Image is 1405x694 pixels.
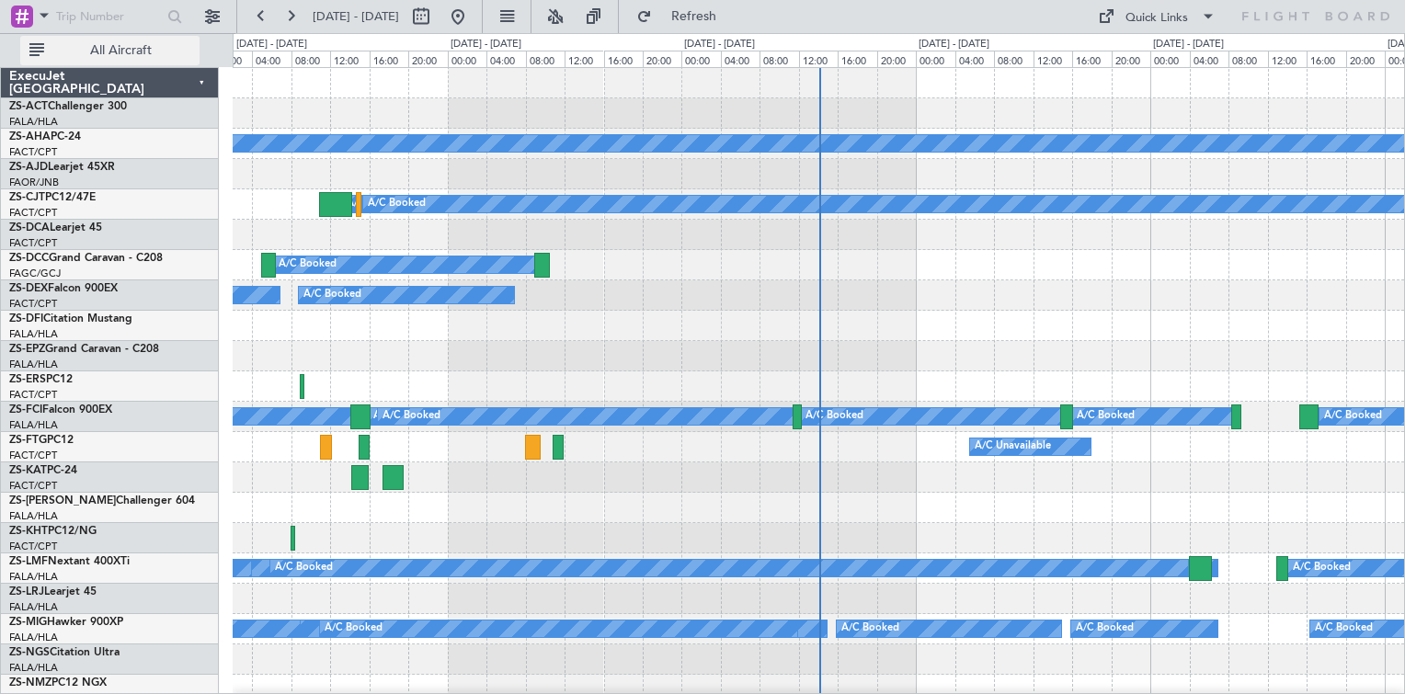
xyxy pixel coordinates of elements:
div: 08:00 [526,51,565,67]
span: [DATE] - [DATE] [313,8,399,25]
a: ZS-AHAPC-24 [9,131,81,142]
div: 16:00 [1307,51,1345,67]
span: Refresh [656,10,733,23]
a: FACT/CPT [9,540,57,553]
div: [DATE] - [DATE] [919,37,989,52]
a: FACT/CPT [9,206,57,220]
span: ZS-LMF [9,556,48,567]
div: A/C Booked [1324,403,1382,430]
div: 00:00 [1150,51,1189,67]
span: ZS-DFI [9,313,43,324]
a: ZS-[PERSON_NAME]Challenger 604 [9,495,195,506]
div: A/C Unavailable [975,433,1051,461]
div: 04:00 [252,51,291,67]
a: FACT/CPT [9,236,57,250]
div: 16:00 [838,51,876,67]
a: ZS-CJTPC12/47E [9,192,96,203]
a: FACT/CPT [9,479,57,493]
a: ZS-DFICitation Mustang [9,313,132,324]
span: ZS-NMZ [9,677,51,688]
div: A/C Booked [383,403,440,430]
a: ZS-KHTPC12/NG [9,526,97,537]
a: FALA/HLA [9,600,58,614]
a: FALA/HLA [9,327,58,341]
a: FAGC/GCJ [9,267,61,280]
div: 12:00 [1268,51,1307,67]
div: 20:00 [643,51,681,67]
a: ZS-ERSPC12 [9,374,73,385]
a: FALA/HLA [9,661,58,675]
a: ZS-EPZGrand Caravan - C208 [9,344,159,355]
a: FACT/CPT [9,388,57,402]
div: 08:00 [994,51,1033,67]
div: A/C Booked [805,403,863,430]
a: ZS-AJDLearjet 45XR [9,162,115,173]
span: ZS-AJD [9,162,48,173]
div: 12:00 [799,51,838,67]
div: 20:00 [1346,51,1385,67]
button: All Aircraft [20,36,200,65]
a: FALA/HLA [9,115,58,129]
div: A/C Booked [1076,615,1134,643]
div: A/C Booked [1293,554,1351,582]
div: 04:00 [721,51,760,67]
div: [DATE] - [DATE] [1153,37,1224,52]
a: ZS-NGSCitation Ultra [9,647,120,658]
div: 12:00 [565,51,603,67]
div: 16:00 [1072,51,1111,67]
div: 16:00 [370,51,408,67]
span: All Aircraft [48,44,194,57]
a: FALA/HLA [9,418,58,432]
span: ZS-ERS [9,374,46,385]
div: A/C Booked [275,554,333,582]
div: A/C Booked [841,615,899,643]
span: ZS-ACT [9,101,48,112]
div: 00:00 [448,51,486,67]
a: ZS-DCALearjet 45 [9,222,102,233]
span: ZS-LRJ [9,586,44,597]
div: A/C Booked [303,281,361,309]
div: [DATE] - [DATE] [451,37,521,52]
a: ZS-FCIFalcon 900EX [9,404,112,415]
span: ZS-KAT [9,465,47,476]
a: FALA/HLA [9,570,58,584]
a: ZS-ACTChallenger 300 [9,101,127,112]
div: 08:00 [760,51,798,67]
div: A/C Booked [1315,615,1373,643]
div: 12:00 [330,51,369,67]
span: ZS-DCC [9,253,49,264]
div: 00:00 [916,51,954,67]
div: [DATE] - [DATE] [236,37,307,52]
span: ZS-FTG [9,435,47,446]
span: ZS-AHA [9,131,51,142]
span: ZS-KHT [9,526,48,537]
div: 04:00 [1190,51,1228,67]
span: ZS-NGS [9,647,50,658]
div: 08:00 [1228,51,1267,67]
span: ZS-[PERSON_NAME] [9,495,116,506]
a: FACT/CPT [9,449,57,462]
div: A/C Booked [325,615,383,643]
span: ZS-MIG [9,617,47,628]
a: FALA/HLA [9,358,58,371]
button: Quick Links [1089,2,1225,31]
input: Trip Number [56,3,162,30]
div: 00:00 [681,51,720,67]
div: 08:00 [291,51,330,67]
a: ZS-LMFNextant 400XTi [9,556,130,567]
a: FALA/HLA [9,631,58,644]
a: ZS-NMZPC12 NGX [9,677,107,688]
div: 20:00 [408,51,447,67]
div: Quick Links [1125,9,1188,28]
a: FAOR/JNB [9,176,59,189]
a: ZS-KATPC-24 [9,465,77,476]
span: ZS-DEX [9,283,48,294]
div: A/C Booked [1077,403,1135,430]
div: 04:00 [486,51,525,67]
div: 12:00 [1034,51,1072,67]
a: FACT/CPT [9,145,57,159]
a: ZS-MIGHawker 900XP [9,617,123,628]
div: 04:00 [955,51,994,67]
div: A/C Booked [279,251,337,279]
div: A/C Booked [368,190,426,218]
